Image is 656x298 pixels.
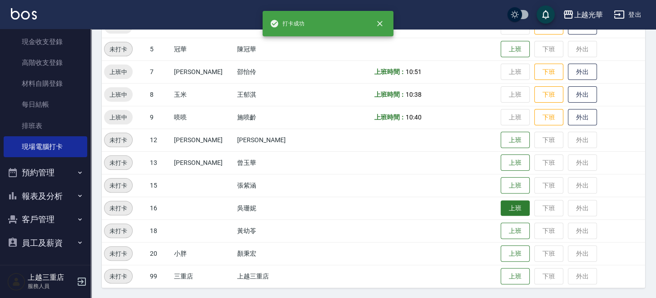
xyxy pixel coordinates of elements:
[235,83,308,106] td: 王郁淇
[568,109,597,126] button: 外出
[610,6,645,23] button: 登出
[172,83,235,106] td: 玉米
[235,151,308,174] td: 曾玉華
[235,174,308,197] td: 張紫涵
[235,129,308,151] td: [PERSON_NAME]
[568,86,597,103] button: 外出
[235,60,308,83] td: 邵怡伶
[148,265,172,288] td: 99
[501,154,530,171] button: 上班
[370,14,390,34] button: close
[235,242,308,265] td: 顏秉宏
[148,219,172,242] td: 18
[235,219,308,242] td: 黃幼苓
[148,83,172,106] td: 8
[537,5,555,24] button: save
[4,52,87,73] a: 高階收支登錄
[11,8,37,20] img: Logo
[104,45,132,54] span: 未打卡
[148,242,172,265] td: 20
[501,245,530,262] button: 上班
[148,174,172,197] td: 15
[148,197,172,219] td: 16
[172,151,235,174] td: [PERSON_NAME]
[172,106,235,129] td: 喨喨
[574,9,603,20] div: 上越光華
[172,242,235,265] td: 小胖
[104,113,133,122] span: 上班中
[406,68,422,75] span: 10:51
[4,231,87,255] button: 員工及薪資
[104,135,132,145] span: 未打卡
[559,5,606,24] button: 上越光華
[406,91,422,98] span: 10:38
[270,19,304,28] span: 打卡成功
[4,115,87,136] a: 排班表
[4,94,87,115] a: 每日結帳
[104,90,133,99] span: 上班中
[148,129,172,151] td: 12
[4,31,87,52] a: 現金收支登錄
[235,106,308,129] td: 施喨齡
[406,23,422,30] span: 10:31
[172,60,235,83] td: [PERSON_NAME]
[172,38,235,60] td: 冠華
[4,208,87,231] button: 客戶管理
[374,68,406,75] b: 上班時間：
[4,161,87,184] button: 預約管理
[104,204,132,213] span: 未打卡
[501,177,530,194] button: 上班
[148,151,172,174] td: 13
[374,91,406,98] b: 上班時間：
[374,114,406,121] b: 上班時間：
[104,249,132,258] span: 未打卡
[501,223,530,239] button: 上班
[172,265,235,288] td: 三重店
[4,136,87,157] a: 現場電腦打卡
[104,67,133,77] span: 上班中
[104,158,132,168] span: 未打卡
[148,106,172,129] td: 9
[235,38,308,60] td: 陳冠華
[501,41,530,58] button: 上班
[568,64,597,80] button: 外出
[148,38,172,60] td: 5
[235,197,308,219] td: 吳珊妮
[534,64,563,80] button: 下班
[534,86,563,103] button: 下班
[235,265,308,288] td: 上越三重店
[534,109,563,126] button: 下班
[104,272,132,281] span: 未打卡
[172,129,235,151] td: [PERSON_NAME]
[501,132,530,149] button: 上班
[4,184,87,208] button: 報表及分析
[7,273,25,291] img: Person
[148,60,172,83] td: 7
[501,200,530,216] button: 上班
[104,181,132,190] span: 未打卡
[406,114,422,121] span: 10:40
[501,268,530,285] button: 上班
[28,273,74,282] h5: 上越三重店
[4,73,87,94] a: 材料自購登錄
[104,226,132,236] span: 未打卡
[28,282,74,290] p: 服務人員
